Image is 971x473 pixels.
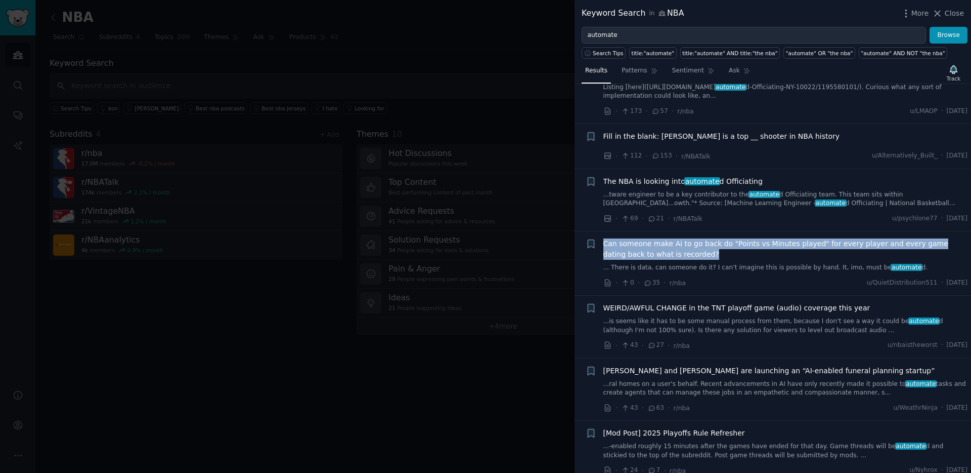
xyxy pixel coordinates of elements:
[585,66,607,75] span: Results
[642,340,644,351] span: ·
[908,318,940,325] span: automate
[674,405,690,412] span: r/nba
[603,83,968,101] a: Listing [here]([URL][DOMAIN_NAME]automated-Officiating-NY-10022/1195580101/). Curious what any so...
[668,340,670,351] span: ·
[582,27,926,44] input: Try a keyword related to your business
[947,107,967,116] span: [DATE]
[715,84,746,91] span: automate
[888,341,938,350] span: u/nbaistheworst
[603,366,935,376] a: [PERSON_NAME] and [PERSON_NAME] are launching an “AI-enabled funeral planning startup”
[901,8,929,19] button: More
[895,443,927,450] span: automate
[615,340,617,351] span: ·
[892,214,938,223] span: u/psychlone77
[947,151,967,161] span: [DATE]
[668,403,670,413] span: ·
[872,151,938,161] span: u/Alternatively_Built_
[682,50,777,57] div: title:"automate" AND title:"the nba"
[930,27,967,44] button: Browse
[643,279,660,288] span: 35
[669,63,718,84] a: Sentiment
[672,66,704,75] span: Sentiment
[603,317,968,335] a: ...is seems like it has to be some manual process from them, because I don't see a way it could b...
[725,63,754,84] a: Ask
[680,47,780,59] a: title:"automate" AND title:"the nba"
[615,151,617,162] span: ·
[947,341,967,350] span: [DATE]
[947,214,967,223] span: [DATE]
[647,404,664,413] span: 63
[681,153,711,160] span: r/NBATalk
[603,428,745,439] a: [Mod Post] 2025 Playoffs Rule Refresher
[941,107,943,116] span: ·
[645,106,647,116] span: ·
[642,213,644,224] span: ·
[748,191,780,198] span: automate
[603,176,763,187] a: The NBA is looking intoautomated Officiating
[670,280,686,287] span: r/nba
[729,66,740,75] span: Ask
[651,107,668,116] span: 57
[621,151,642,161] span: 112
[621,279,634,288] span: 0
[603,239,968,260] a: Can someone make Ai to go back do "Points vs Minutes played" for every player and every game dati...
[947,404,967,413] span: [DATE]
[932,8,964,19] button: Close
[582,7,684,20] div: Keyword Search NBA
[603,131,840,142] a: Fill in the blank: [PERSON_NAME] is a top __ shooter in NBA history
[615,403,617,413] span: ·
[668,213,670,224] span: ·
[941,279,943,288] span: ·
[783,47,855,59] a: "automate" OR "the nba"
[943,62,964,84] button: Track
[603,176,763,187] span: The NBA is looking into d Officiating
[582,63,611,84] a: Results
[674,342,690,349] span: r/nba
[603,263,968,272] a: ... There is data, can someone do it? I can't imagine this is possible by hand. It, imo, must bea...
[621,404,638,413] span: 43
[647,341,664,350] span: 27
[621,107,642,116] span: 173
[603,442,968,460] a: ...-enabled roughly 15 minutes after the games have ended for that day. Game threads will beautom...
[941,151,943,161] span: ·
[651,151,672,161] span: 153
[941,341,943,350] span: ·
[615,213,617,224] span: ·
[859,47,947,59] a: "automate" AND NOT "the nba"
[638,278,640,288] span: ·
[893,404,937,413] span: u/WeathrNinja
[910,107,937,116] span: u/LMAOP
[945,8,964,19] span: Close
[947,75,960,82] div: Track
[593,50,624,57] span: Search Tips
[677,108,693,115] span: r/nba
[603,303,870,313] a: WEIRD/AWFUL CHANGE in the TNT playoff game (audio) coverage this year
[645,151,647,162] span: ·
[621,341,638,350] span: 43
[622,66,647,75] span: Patterns
[676,151,678,162] span: ·
[615,278,617,288] span: ·
[642,403,644,413] span: ·
[815,200,847,207] span: automate
[891,264,922,271] span: automate
[603,190,968,208] a: ...tware engineer to be a key contributor to theautomated Officiating team. This team sits within...
[786,50,853,57] div: "automate" OR "the nba"
[861,50,945,57] div: "automate" AND NOT "the nba"
[632,50,675,57] div: title:"automate"
[618,63,661,84] a: Patterns
[941,404,943,413] span: ·
[911,8,929,19] span: More
[582,47,626,59] button: Search Tips
[905,380,937,387] span: automate
[867,279,938,288] span: u/QuietDistribution511
[674,215,703,222] span: r/NBATalk
[941,214,943,223] span: ·
[629,47,677,59] a: title:"automate"
[649,9,654,18] span: in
